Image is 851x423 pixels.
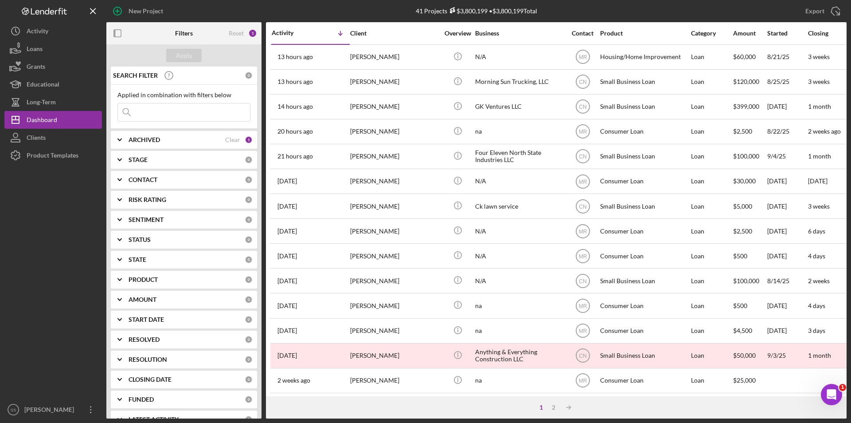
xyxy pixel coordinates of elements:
div: 0 [245,256,253,264]
a: Clients [4,129,102,146]
button: Educational [4,75,102,93]
div: Loan [691,344,732,368]
div: 0 [245,376,253,383]
div: Client [350,30,439,37]
text: CN [579,79,586,85]
text: CN [579,104,586,110]
div: na [475,319,564,343]
div: Consumer Loan [600,244,689,268]
time: 2 weeks ago [808,127,841,135]
div: Loan [691,394,732,417]
div: N/A [475,170,564,193]
div: N/A [475,269,564,293]
text: MR [578,129,587,135]
time: 2025-09-12 09:29 [277,203,297,210]
span: $4,500 [733,327,752,334]
b: AMOUNT [129,296,156,303]
div: Consumer Loan [600,170,689,193]
time: 2025-09-16 00:57 [277,53,313,60]
div: [PERSON_NAME] [350,145,439,168]
b: LATEST ACTIVITY [129,416,179,423]
time: 2025-09-10 21:04 [277,253,297,260]
div: [PERSON_NAME] [350,344,439,368]
time: 2025-09-15 16:37 [277,153,313,160]
div: Loan [691,219,732,243]
div: Morning Sun Trucking, LLC [475,70,564,94]
div: [DATE] [767,319,807,343]
div: Clear [225,136,240,143]
div: 0 [245,216,253,224]
div: Loan [691,145,732,168]
a: Loans [4,40,102,58]
div: [DATE] [767,194,807,218]
div: 0 [245,236,253,244]
div: Started [767,30,807,37]
a: Activity [4,22,102,40]
b: SEARCH FILTER [113,72,158,79]
div: New Project [129,2,163,20]
div: [DATE] [767,170,807,193]
div: Small Business Loan [600,344,689,368]
time: 3 weeks [808,78,830,85]
div: na [475,369,564,392]
span: $60,000 [733,53,756,60]
div: Loan [691,170,732,193]
time: 4 days [808,302,825,309]
div: 0 [245,156,253,164]
b: STATUS [129,236,151,243]
time: 1 month [808,103,831,110]
div: 2 [547,404,560,411]
time: 2025-09-10 11:31 [277,302,297,309]
div: $50,000 [733,344,766,368]
div: 0 [245,71,253,79]
div: na [475,120,564,143]
time: 2025-09-12 00:25 [277,228,297,235]
time: [DATE] [808,177,828,185]
text: CN [579,278,586,284]
div: Activity [272,29,311,36]
div: Activity [27,22,48,42]
time: 2025-09-08 15:56 [277,352,297,359]
div: 0 [245,176,253,184]
b: FUNDED [129,396,154,403]
span: $30,000 [733,177,756,185]
b: RISK RATING [129,196,166,203]
span: 1 [839,384,846,391]
div: N/A [475,219,564,243]
div: $3,800,199 [447,7,488,15]
time: 2025-09-12 13:53 [277,178,297,185]
div: Consumer Loan [600,319,689,343]
div: 8/25/25 [767,70,807,94]
div: Loan [691,95,732,119]
span: $120,000 [733,78,759,85]
b: STAGE [129,156,148,163]
b: SENTIMENT [129,216,164,223]
time: 6 days [808,227,825,235]
a: Long-Term [4,93,102,111]
div: [PERSON_NAME] [350,170,439,193]
time: 2 weeks [808,277,830,285]
div: Anything & Everything Construction LLC [475,344,564,368]
div: Educational [27,75,59,95]
div: Consumer Loan [600,294,689,317]
div: [PERSON_NAME] [350,45,439,69]
time: 2025-09-10 13:35 [277,277,297,285]
div: [DATE] [767,294,807,317]
div: [PERSON_NAME] [22,401,80,421]
div: Small Business Loan [600,394,689,417]
div: Amount [733,30,766,37]
div: 0 [245,276,253,284]
div: 9/4/25 [767,145,807,168]
time: 3 days [808,327,825,334]
b: CONTACT [129,176,157,183]
div: GK Ventures LLC [475,95,564,119]
div: 0 [245,196,253,204]
div: Consumer Loan [600,219,689,243]
b: CLOSING DATE [129,376,172,383]
div: Contact [566,30,599,37]
div: [PERSON_NAME] [350,319,439,343]
b: RESOLUTION [129,356,167,363]
div: 41 Projects • $3,800,199 Total [416,7,537,15]
div: [PERSON_NAME] [350,394,439,417]
div: South [PERSON_NAME] Construction LLC [475,394,564,417]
